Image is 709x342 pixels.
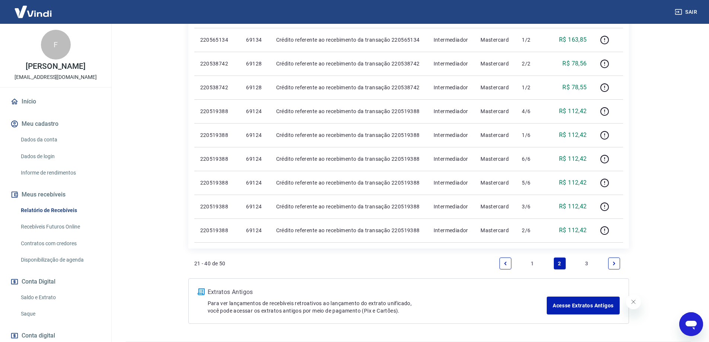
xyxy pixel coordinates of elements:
[18,252,102,268] a: Disponibilização de agenda
[18,165,102,180] a: Informe de rendimentos
[18,149,102,164] a: Dados de login
[522,131,544,139] p: 1/6
[673,5,700,19] button: Sair
[9,186,102,203] button: Meus recebíveis
[18,290,102,305] a: Saldo e Extrato
[276,227,422,234] p: Crédito referente ao recebimento da transação 220519388
[276,84,422,91] p: Crédito referente ao recebimento da transação 220538742
[9,274,102,290] button: Conta Digital
[480,84,510,91] p: Mastercard
[522,36,544,44] p: 1/2
[496,255,623,272] ul: Pagination
[18,236,102,251] a: Contratos com credores
[276,108,422,115] p: Crédito referente ao recebimento da transação 220519388
[246,179,264,186] p: 69124
[276,203,422,210] p: Crédito referente ao recebimento da transação 220519388
[522,155,544,163] p: 6/6
[434,60,469,67] p: Intermediador
[276,179,422,186] p: Crédito referente ao recebimento da transação 220519388
[18,132,102,147] a: Dados da conta
[547,297,619,314] a: Acesse Extratos Antigos
[559,35,587,44] p: R$ 163,85
[4,5,63,11] span: Olá! Precisa de ajuda?
[480,60,510,67] p: Mastercard
[200,227,234,234] p: 220519388
[208,300,547,314] p: Para ver lançamentos de recebíveis retroativos ao lançamento do extrato unificado, você pode aces...
[434,84,469,91] p: Intermediador
[480,108,510,115] p: Mastercard
[522,227,544,234] p: 2/6
[194,260,226,267] p: 21 - 40 de 50
[208,288,547,297] p: Extratos Antigos
[434,179,469,186] p: Intermediador
[200,60,234,67] p: 220538742
[522,84,544,91] p: 1/2
[480,36,510,44] p: Mastercard
[434,203,469,210] p: Intermediador
[246,131,264,139] p: 69124
[246,155,264,163] p: 69124
[9,116,102,132] button: Meu cadastro
[15,73,97,81] p: [EMAIL_ADDRESS][DOMAIN_NAME]
[581,258,593,269] a: Page 3
[200,84,234,91] p: 220538742
[559,154,587,163] p: R$ 112,42
[499,258,511,269] a: Previous page
[246,203,264,210] p: 69124
[559,107,587,116] p: R$ 112,42
[26,63,85,70] p: [PERSON_NAME]
[608,258,620,269] a: Next page
[434,36,469,44] p: Intermediador
[246,60,264,67] p: 69128
[626,294,641,309] iframe: Fechar mensagem
[200,131,234,139] p: 220519388
[434,131,469,139] p: Intermediador
[679,312,703,336] iframe: Botão para abrir a janela de mensagens
[200,36,234,44] p: 220565134
[18,203,102,218] a: Relatório de Recebíveis
[246,84,264,91] p: 69128
[22,330,55,341] span: Conta digital
[559,202,587,211] p: R$ 112,42
[480,155,510,163] p: Mastercard
[198,288,205,295] img: ícone
[522,179,544,186] p: 5/6
[562,83,587,92] p: R$ 78,55
[554,258,566,269] a: Page 2 is your current page
[522,203,544,210] p: 3/6
[246,108,264,115] p: 69124
[246,36,264,44] p: 69134
[522,108,544,115] p: 4/6
[480,179,510,186] p: Mastercard
[200,203,234,210] p: 220519388
[480,131,510,139] p: Mastercard
[276,36,422,44] p: Crédito referente ao recebimento da transação 220565134
[18,306,102,322] a: Saque
[527,258,539,269] a: Page 1
[562,59,587,68] p: R$ 78,56
[200,179,234,186] p: 220519388
[276,131,422,139] p: Crédito referente ao recebimento da transação 220519388
[276,60,422,67] p: Crédito referente ao recebimento da transação 220538742
[559,178,587,187] p: R$ 112,42
[434,227,469,234] p: Intermediador
[246,227,264,234] p: 69124
[480,203,510,210] p: Mastercard
[9,93,102,110] a: Início
[480,227,510,234] p: Mastercard
[18,219,102,234] a: Recebíveis Futuros Online
[9,0,57,23] img: Vindi
[559,131,587,140] p: R$ 112,42
[434,155,469,163] p: Intermediador
[559,226,587,235] p: R$ 112,42
[200,155,234,163] p: 220519388
[276,155,422,163] p: Crédito referente ao recebimento da transação 220519388
[200,108,234,115] p: 220519388
[41,30,71,60] div: F
[434,108,469,115] p: Intermediador
[522,60,544,67] p: 2/2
